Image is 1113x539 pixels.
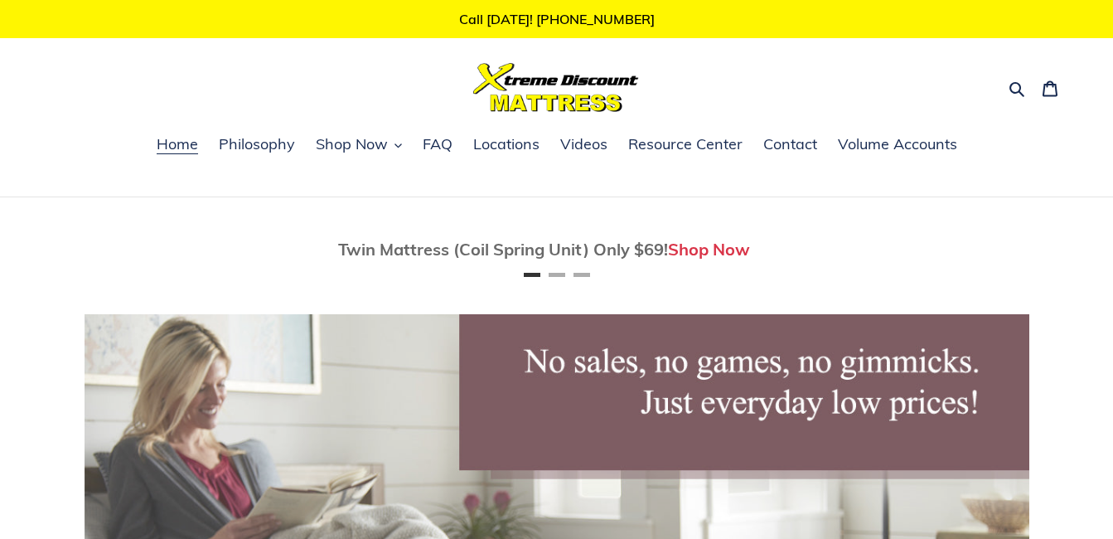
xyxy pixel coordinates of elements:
span: Locations [473,134,540,154]
button: Page 3 [573,273,590,277]
span: FAQ [423,134,452,154]
a: Volume Accounts [830,133,965,158]
button: Shop Now [307,133,410,158]
span: Resource Center [628,134,743,154]
a: FAQ [414,133,461,158]
span: Philosophy [219,134,295,154]
span: Videos [560,134,607,154]
a: Videos [552,133,616,158]
a: Locations [465,133,548,158]
span: Contact [763,134,817,154]
span: Home [157,134,198,154]
button: Page 1 [524,273,540,277]
a: Contact [755,133,825,158]
a: Resource Center [620,133,751,158]
img: Xtreme Discount Mattress [473,63,639,112]
a: Home [148,133,206,158]
a: Philosophy [211,133,303,158]
a: Shop Now [668,239,750,260]
span: Volume Accounts [838,134,957,154]
button: Page 2 [549,273,565,277]
span: Twin Mattress (Coil Spring Unit) Only $69! [338,239,668,260]
span: Shop Now [316,134,388,154]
